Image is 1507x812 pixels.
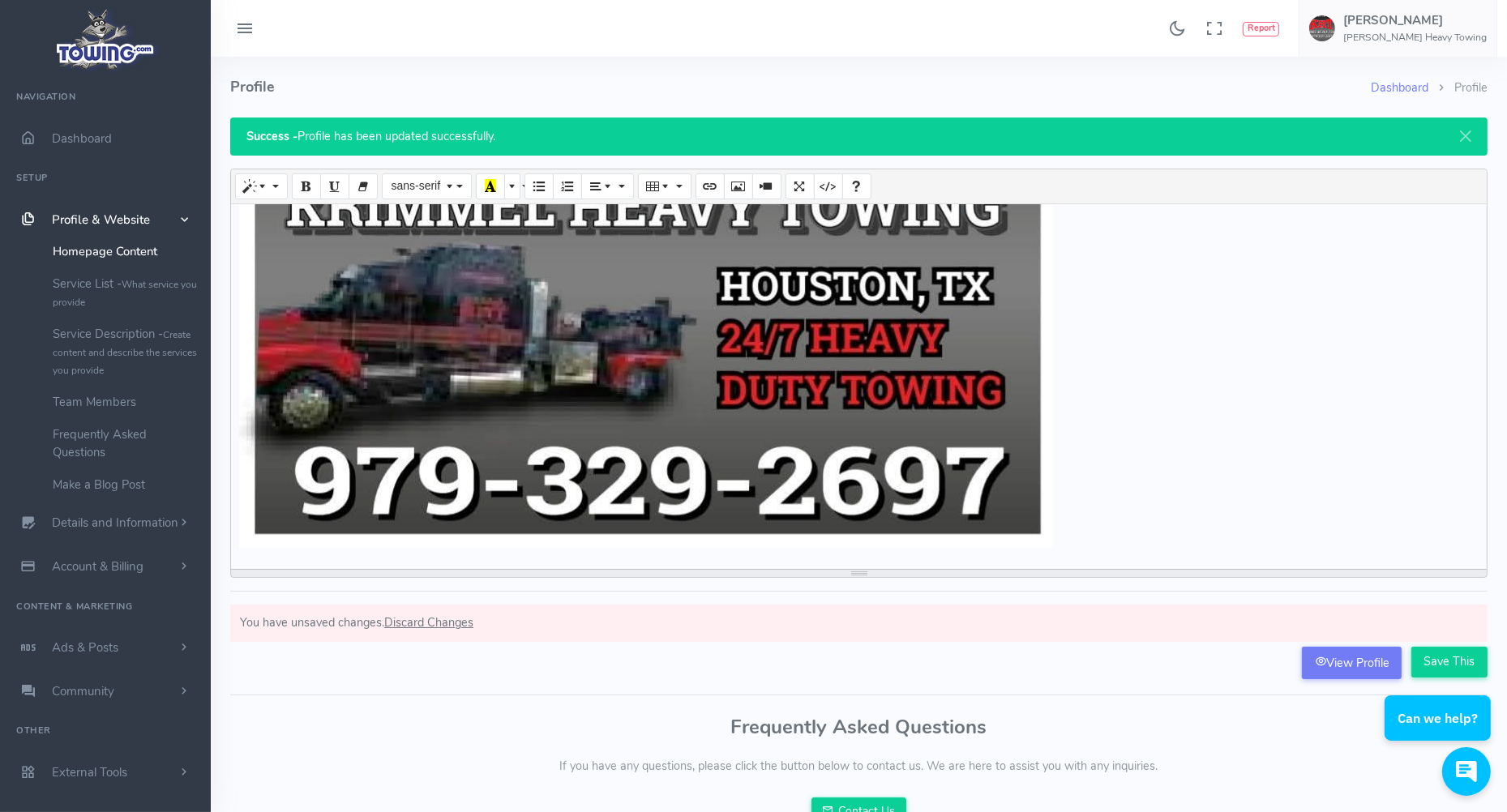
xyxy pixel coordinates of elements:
span: Discard Changes [384,614,473,630]
small: Create content and describe the services you provide [53,328,197,377]
a: View Profile [1302,647,1402,679]
span: Account & Billing [52,558,143,575]
button: Video [752,173,781,199]
button: Picture [724,173,753,199]
h5: [PERSON_NAME] [1343,14,1487,27]
button: Style [235,173,288,199]
button: Underline (CTRL+U) [320,173,349,199]
h4: Profile [230,57,1371,118]
div: Profile has been updated successfully. [230,118,1488,156]
h3: Frequently Asked Questions [230,716,1488,737]
button: Link (CTRL+K) [696,173,725,199]
button: Unordered list (CTRL+SHIFT+NUM7) [524,173,554,199]
a: Frequently Asked Questions [41,418,211,468]
a: Service List -What service you provide [41,267,211,318]
button: Report [1243,22,1279,36]
button: Full Screen [786,173,815,199]
img: user-image [1309,15,1335,41]
button: Close [1444,118,1488,155]
input: Save This [1411,647,1488,677]
span: Profile & Website [52,212,150,228]
span: External Tools [52,764,127,780]
span: Ads & Posts [52,639,118,656]
div: You have unsaved changes. [230,605,1488,642]
small: What service you provide [53,278,197,309]
button: Table [638,173,691,199]
button: Remove Font Style (CTRL+\) [349,173,378,199]
button: Font Family [382,173,471,199]
h6: [PERSON_NAME] Heavy Towing [1343,32,1487,43]
button: Bold (CTRL+B) [292,173,321,199]
button: Help [842,173,871,199]
iframe: Conversations [1374,651,1507,812]
button: More Color [504,173,520,199]
a: Team Members [41,386,211,418]
button: Code View [814,173,843,199]
a: Make a Blog Post [41,468,211,501]
a: Dashboard [1371,79,1428,96]
a: Service Description -Create content and describe the services you provide [41,318,211,386]
li: Profile [1428,79,1488,97]
a: Homepage Content [41,235,211,267]
button: Ordered list (CTRL+SHIFT+NUM8) [553,173,582,199]
span: Details and Information [52,515,178,532]
span: sans-serif [391,179,440,192]
button: Recent Color [476,173,505,199]
span: Community [52,683,114,699]
p: If you have any questions, please click the button below to contact us. We are here to assist you... [230,758,1488,776]
div: resize [231,570,1487,577]
button: Paragraph [581,173,634,199]
strong: Success - [246,128,298,144]
span: Dashboard [52,130,112,147]
img: logo [51,5,161,74]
